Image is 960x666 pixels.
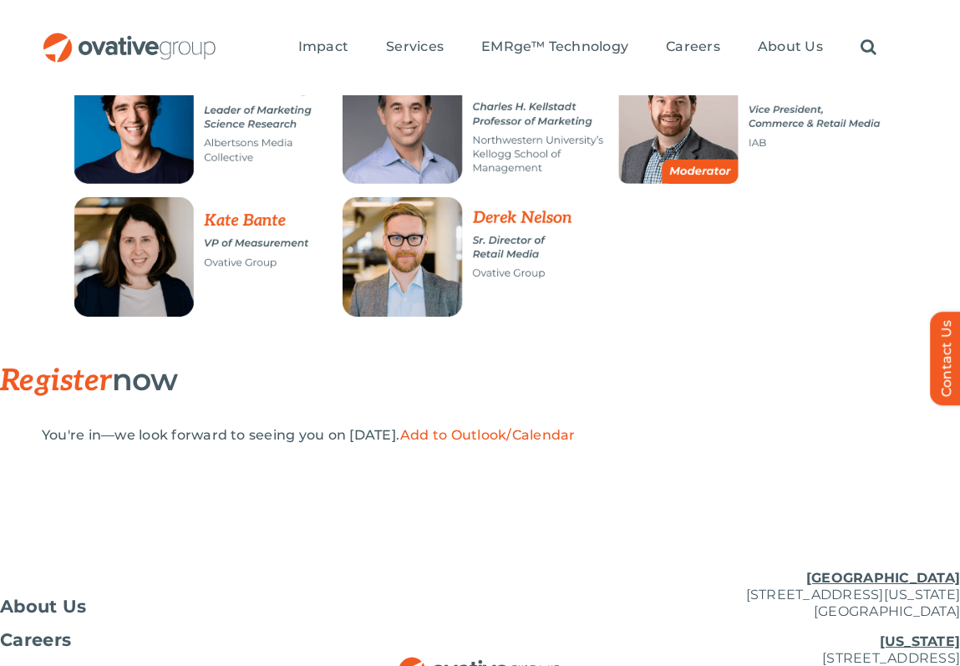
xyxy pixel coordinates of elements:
p: [STREET_ADDRESS][US_STATE] [GEOGRAPHIC_DATA] [640,570,960,620]
span: EMRge™ Technology [481,38,628,55]
span: Services [386,38,444,55]
a: Add to Outlook/Calendar [400,427,576,443]
a: Search [861,38,876,57]
span: Impact [298,38,348,55]
img: RMN ROAS Webinar Speakers (5) [63,34,898,342]
a: Services [386,38,444,57]
u: [US_STATE] [880,633,960,649]
nav: Menu [298,21,876,74]
a: About Us [758,38,823,57]
u: [GEOGRAPHIC_DATA] [806,570,960,586]
a: Careers [666,38,720,57]
span: Careers [666,38,720,55]
a: Impact [298,38,348,57]
span: About Us [758,38,823,55]
a: EMRge™ Technology [481,38,628,57]
div: You're in—we look forward to seeing you on [DATE]. [42,427,918,444]
a: OG_Full_horizontal_RGB [42,31,217,47]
